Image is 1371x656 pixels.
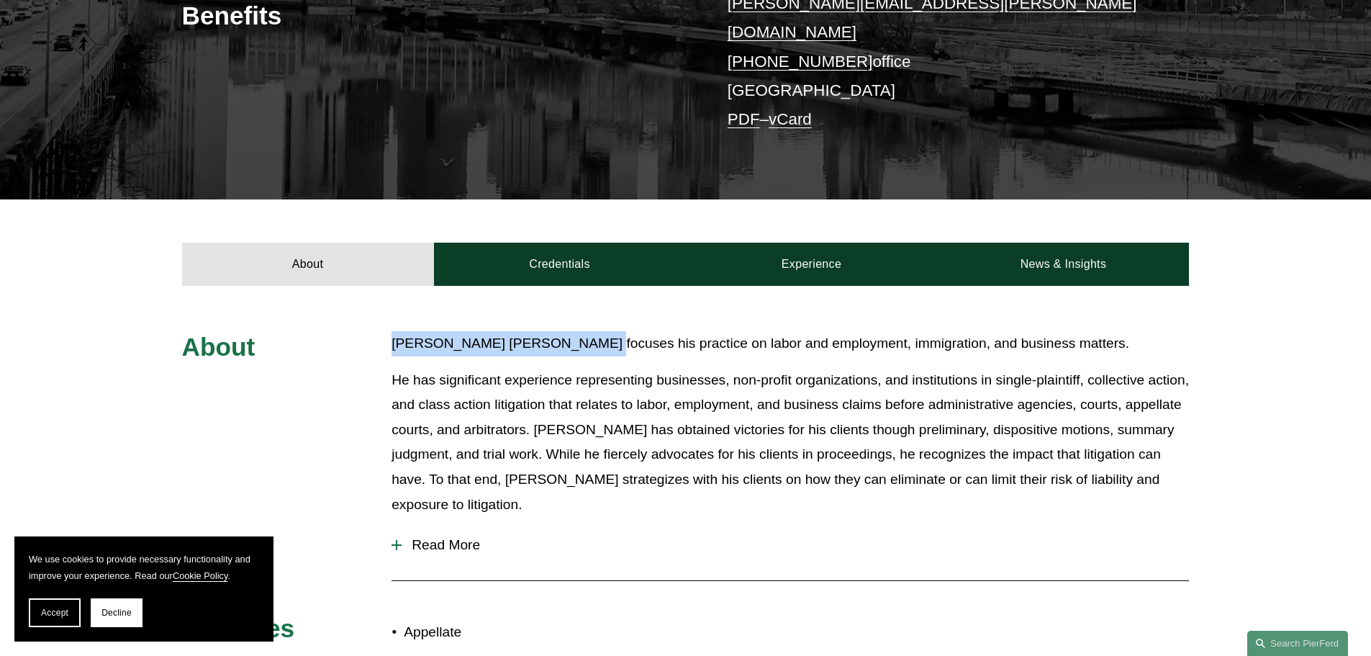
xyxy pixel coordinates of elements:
[14,536,273,642] section: Cookie banner
[29,598,81,627] button: Accept
[41,608,68,618] span: Accept
[434,243,686,286] a: Credentials
[404,620,685,645] p: Appellate
[686,243,938,286] a: Experience
[392,368,1189,517] p: He has significant experience representing businesses, non-profit organizations, and institutions...
[769,110,812,128] a: vCard
[173,570,228,581] a: Cookie Policy
[101,608,132,618] span: Decline
[937,243,1189,286] a: News & Insights
[182,243,434,286] a: About
[392,331,1189,356] p: [PERSON_NAME] [PERSON_NAME] focuses his practice on labor and employment, immigration, and busine...
[182,333,255,361] span: About
[728,110,760,128] a: PDF
[728,53,873,71] a: [PHONE_NUMBER]
[392,526,1189,564] button: Read More
[402,537,1189,553] span: Read More
[91,598,142,627] button: Decline
[1247,631,1348,656] a: Search this site
[29,551,259,584] p: We use cookies to provide necessary functionality and improve your experience. Read our .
